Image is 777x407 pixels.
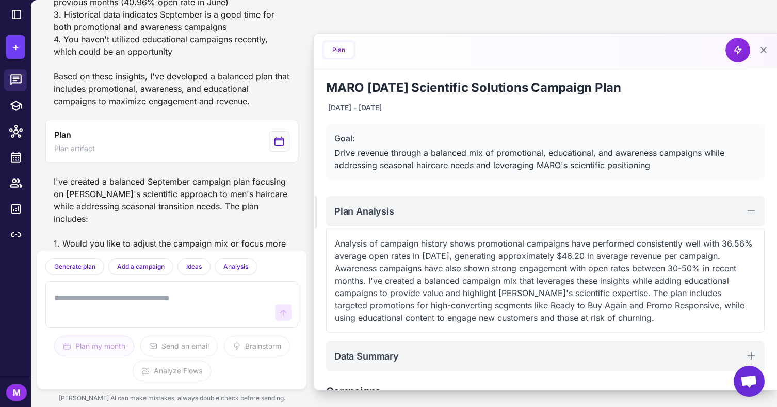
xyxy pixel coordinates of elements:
[334,132,756,144] div: Goal:
[133,361,211,381] button: Analyze Flows
[6,384,27,401] div: M
[223,262,248,271] span: Analysis
[334,146,756,171] div: Drive revenue through a balanced mix of promotional, educational, and awareness campaigns while a...
[117,262,165,271] span: Add a campaign
[334,349,399,363] h2: Data Summary
[54,143,95,154] span: Plan artifact
[326,384,765,399] h2: Campaigns
[324,42,353,58] button: Plan
[37,389,306,407] div: [PERSON_NAME] AI can make mistakes, always double check before sending.
[54,128,71,141] span: Plan
[224,336,290,356] button: Brainstorm
[140,336,218,356] button: Send an email
[734,366,765,397] a: Open chat
[12,39,19,55] span: +
[326,79,765,96] h1: MARO [DATE] Scientific Solutions Campaign Plan
[215,258,257,275] button: Analysis
[54,262,95,271] span: Generate plan
[45,120,298,163] button: View generated Plan
[45,258,104,275] button: Generate plan
[45,171,298,328] div: I've created a balanced September campaign plan focusing on [PERSON_NAME]'s scientific approach t...
[335,237,756,324] p: Analysis of campaign history shows promotional campaigns have performed consistently well with 36...
[334,204,394,218] h2: Plan Analysis
[326,100,384,116] div: [DATE] - [DATE]
[108,258,173,275] button: Add a campaign
[6,35,25,59] button: +
[54,336,134,356] button: Plan my month
[177,258,211,275] button: Ideas
[186,262,202,271] span: Ideas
